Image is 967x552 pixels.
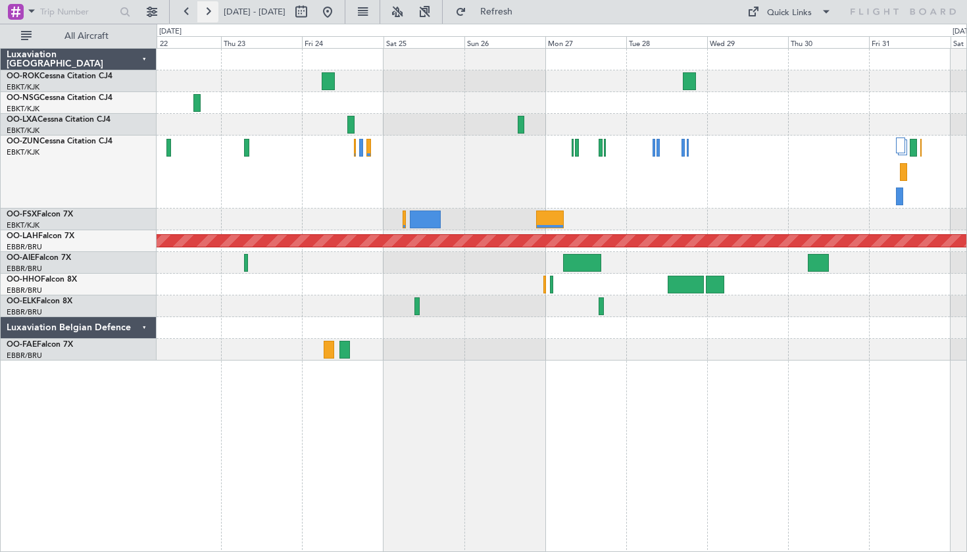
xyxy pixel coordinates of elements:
button: Quick Links [741,1,838,22]
a: EBBR/BRU [7,307,42,317]
span: OO-LXA [7,116,37,124]
a: OO-ROKCessna Citation CJ4 [7,72,112,80]
div: Quick Links [767,7,812,20]
div: Fri 31 [869,36,950,48]
span: OO-ELK [7,297,36,305]
div: Fri 24 [302,36,383,48]
span: All Aircraft [34,32,139,41]
div: Wed 22 [140,36,221,48]
span: OO-NSG [7,94,39,102]
input: Trip Number [40,2,116,22]
span: [DATE] - [DATE] [224,6,285,18]
div: Tue 28 [626,36,707,48]
a: OO-FAEFalcon 7X [7,341,73,349]
span: Refresh [469,7,524,16]
a: EBKT/KJK [7,82,39,92]
span: OO-ZUN [7,138,39,145]
span: OO-FAE [7,341,37,349]
a: OO-LXACessna Citation CJ4 [7,116,111,124]
div: Sun 26 [464,36,545,48]
div: Wed 29 [707,36,788,48]
button: Refresh [449,1,528,22]
span: OO-FSX [7,211,37,218]
a: EBBR/BRU [7,351,42,361]
a: EBBR/BRU [7,264,42,274]
div: Thu 23 [221,36,302,48]
a: EBKT/KJK [7,220,39,230]
a: EBKT/KJK [7,104,39,114]
a: OO-AIEFalcon 7X [7,254,71,262]
span: OO-LAH [7,232,38,240]
a: OO-HHOFalcon 8X [7,276,77,284]
a: OO-ZUNCessna Citation CJ4 [7,138,112,145]
span: OO-AIE [7,254,35,262]
a: OO-FSXFalcon 7X [7,211,73,218]
span: OO-HHO [7,276,41,284]
a: EBKT/KJK [7,126,39,136]
a: OO-ELKFalcon 8X [7,297,72,305]
div: Thu 30 [788,36,869,48]
a: EBBR/BRU [7,286,42,295]
div: [DATE] [159,26,182,38]
span: OO-ROK [7,72,39,80]
a: OO-LAHFalcon 7X [7,232,74,240]
div: Mon 27 [545,36,626,48]
a: EBKT/KJK [7,147,39,157]
button: All Aircraft [14,26,143,47]
a: EBBR/BRU [7,242,42,252]
div: Sat 25 [384,36,464,48]
a: OO-NSGCessna Citation CJ4 [7,94,112,102]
